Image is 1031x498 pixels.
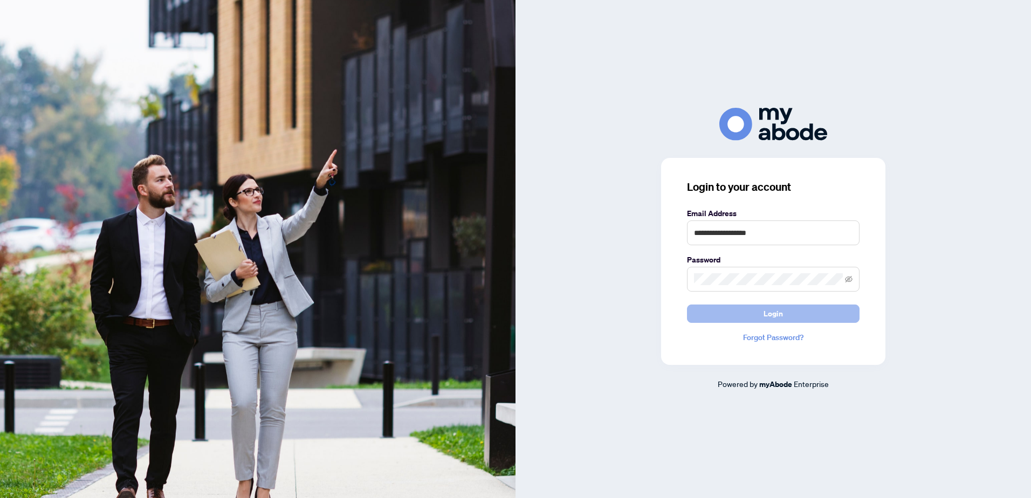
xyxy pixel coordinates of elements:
[759,378,792,390] a: myAbode
[687,305,860,323] button: Login
[719,108,827,141] img: ma-logo
[687,254,860,266] label: Password
[718,379,758,389] span: Powered by
[845,275,853,283] span: eye-invisible
[687,207,860,219] label: Email Address
[764,305,783,322] span: Login
[687,331,860,343] a: Forgot Password?
[687,179,860,195] h3: Login to your account
[794,379,829,389] span: Enterprise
